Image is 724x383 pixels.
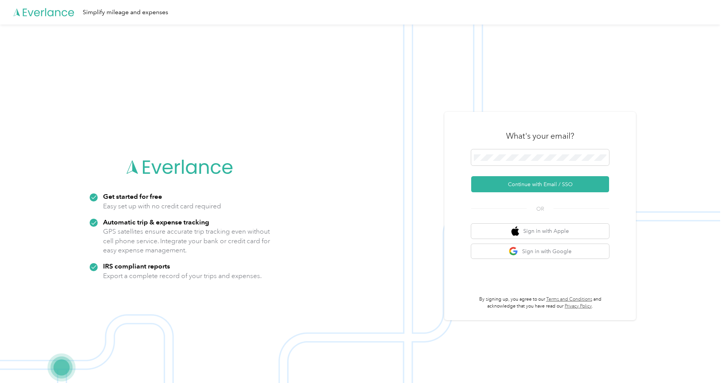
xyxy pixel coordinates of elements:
[103,227,270,255] p: GPS satellites ensure accurate trip tracking even without cell phone service. Integrate your bank...
[471,244,609,259] button: google logoSign in with Google
[527,205,554,213] span: OR
[471,224,609,239] button: apple logoSign in with Apple
[83,8,168,17] div: Simplify mileage and expenses
[103,218,209,226] strong: Automatic trip & expense tracking
[565,303,592,309] a: Privacy Policy
[471,296,609,309] p: By signing up, you agree to our and acknowledge that you have read our .
[509,247,518,256] img: google logo
[681,340,724,383] iframe: Everlance-gr Chat Button Frame
[506,131,574,141] h3: What's your email?
[103,201,221,211] p: Easy set up with no credit card required
[103,262,170,270] strong: IRS compliant reports
[546,296,592,302] a: Terms and Conditions
[511,226,519,236] img: apple logo
[471,176,609,192] button: Continue with Email / SSO
[103,192,162,200] strong: Get started for free
[103,271,262,281] p: Export a complete record of your trips and expenses.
